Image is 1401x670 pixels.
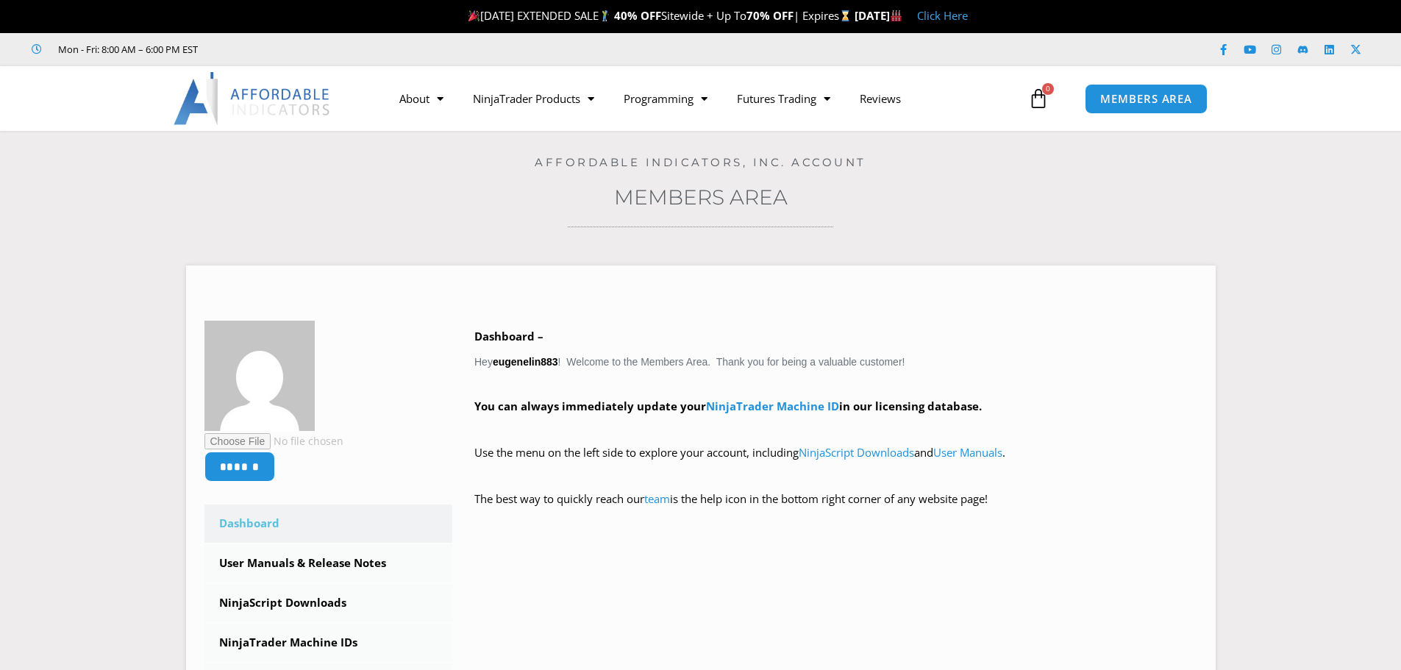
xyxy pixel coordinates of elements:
a: User Manuals & Release Notes [204,544,453,582]
img: LogoAI | Affordable Indicators – NinjaTrader [174,72,332,125]
span: Mon - Fri: 8:00 AM – 6:00 PM EST [54,40,198,58]
div: Hey ! Welcome to the Members Area. Thank you for being a valuable customer! [474,327,1197,530]
span: MEMBERS AREA [1100,93,1192,104]
a: Dashboard [204,505,453,543]
p: The best way to quickly reach our is the help icon in the bottom right corner of any website page! [474,489,1197,530]
a: User Manuals [933,445,1002,460]
img: 🏌️‍♂️ [599,10,610,21]
iframe: Customer reviews powered by Trustpilot [218,42,439,57]
a: Affordable Indicators, Inc. Account [535,155,866,169]
p: Use the menu on the left side to explore your account, including and . [474,443,1197,484]
strong: eugenelin883 [493,356,558,368]
img: 🎉 [468,10,480,21]
a: Reviews [845,82,916,115]
strong: 70% OFF [746,8,794,23]
span: [DATE] EXTENDED SALE Sitewide + Up To | Expires [465,8,855,23]
a: team [644,491,670,506]
a: NinjaTrader Products [458,82,609,115]
a: 0 [1006,77,1071,120]
span: 0 [1042,83,1054,95]
strong: 40% OFF [614,8,661,23]
a: Programming [609,82,722,115]
a: NinjaTrader Machine ID [706,399,839,413]
img: 🏭 [891,10,902,21]
a: NinjaScript Downloads [204,584,453,622]
a: NinjaScript Downloads [799,445,914,460]
img: ⌛ [840,10,851,21]
a: About [385,82,458,115]
strong: You can always immediately update your in our licensing database. [474,399,982,413]
b: Dashboard – [474,329,543,343]
img: ce5c3564b8d766905631c1cffdfddf4fd84634b52f3d98752d85c5da480e954d [204,321,315,431]
a: Futures Trading [722,82,845,115]
nav: Menu [385,82,1024,115]
a: Click Here [917,8,968,23]
a: NinjaTrader Machine IDs [204,624,453,662]
a: MEMBERS AREA [1085,84,1208,114]
a: Members Area [614,185,788,210]
strong: [DATE] [855,8,902,23]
